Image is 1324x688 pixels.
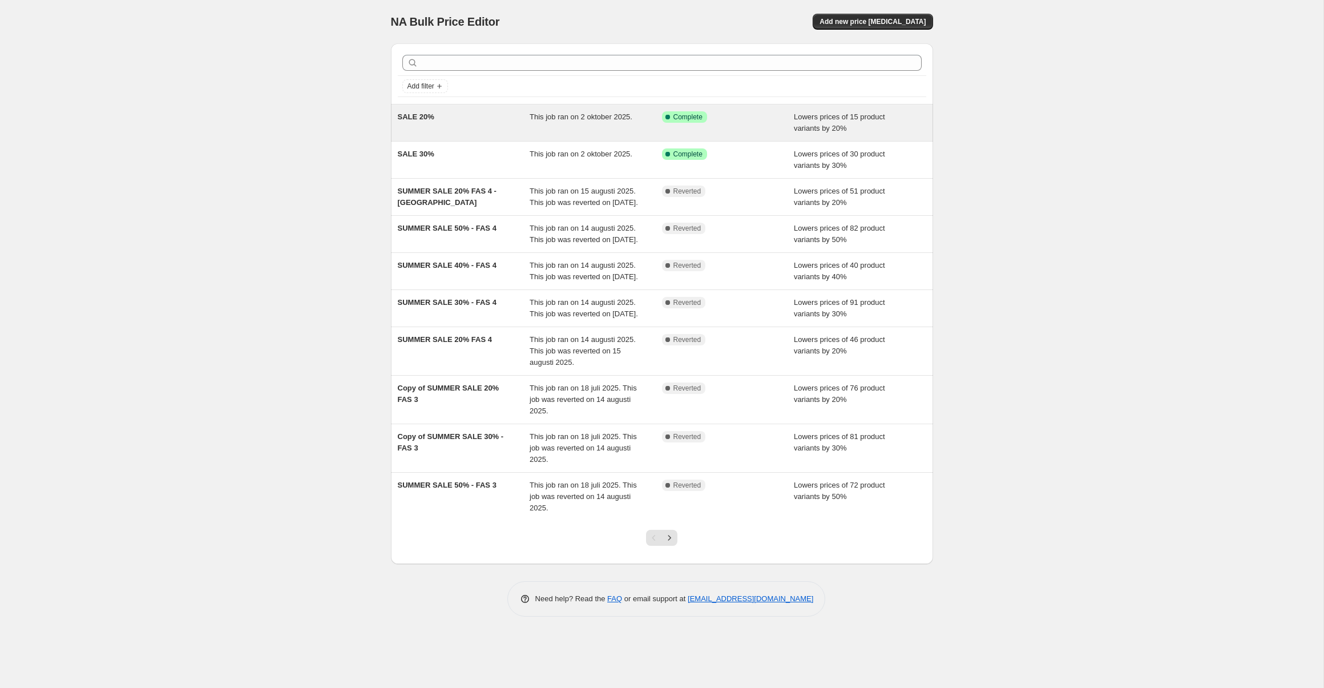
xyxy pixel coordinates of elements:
nav: Pagination [646,530,677,546]
span: Reverted [673,481,701,490]
span: This job ran on 14 augusti 2025. This job was reverted on [DATE]. [530,261,638,281]
span: SUMMER SALE 40% - FAS 4 [398,261,496,269]
span: Copy of SUMMER SALE 20% FAS 3 [398,384,499,404]
span: Need help? Read the [535,594,608,603]
span: Lowers prices of 82 product variants by 50% [794,224,885,244]
span: Lowers prices of 40 product variants by 40% [794,261,885,281]
span: This job ran on 18 juli 2025. This job was reverted on 14 augusti 2025. [530,384,637,415]
span: Reverted [673,298,701,307]
span: Lowers prices of 76 product variants by 20% [794,384,885,404]
span: Lowers prices of 15 product variants by 20% [794,112,885,132]
span: Reverted [673,224,701,233]
span: Reverted [673,187,701,196]
span: or email support at [622,594,688,603]
span: Reverted [673,261,701,270]
span: Lowers prices of 72 product variants by 50% [794,481,885,501]
span: Reverted [673,432,701,441]
span: This job ran on 18 juli 2025. This job was reverted on 14 augusti 2025. [530,481,637,512]
span: Add new price [MEDICAL_DATA] [820,17,926,26]
span: This job ran on 2 oktober 2025. [530,112,632,121]
span: This job ran on 18 juli 2025. This job was reverted on 14 augusti 2025. [530,432,637,464]
button: Add new price [MEDICAL_DATA] [813,14,933,30]
span: SUMMER SALE 20% FAS 4 [398,335,492,344]
span: Add filter [407,82,434,91]
span: Lowers prices of 46 product variants by 20% [794,335,885,355]
a: [EMAIL_ADDRESS][DOMAIN_NAME] [688,594,813,603]
span: This job ran on 14 augusti 2025. This job was reverted on [DATE]. [530,298,638,318]
span: NA Bulk Price Editor [391,15,500,28]
span: This job ran on 15 augusti 2025. This job was reverted on [DATE]. [530,187,638,207]
span: Reverted [673,384,701,393]
button: Next [661,530,677,546]
span: Lowers prices of 51 product variants by 20% [794,187,885,207]
a: FAQ [607,594,622,603]
span: SUMMER SALE 50% - FAS 3 [398,481,496,489]
span: Copy of SUMMER SALE 30% - FAS 3 [398,432,504,452]
span: This job ran on 14 augusti 2025. This job was reverted on [DATE]. [530,224,638,244]
span: SUMMER SALE 20% FAS 4 - [GEOGRAPHIC_DATA] [398,187,496,207]
span: This job ran on 14 augusti 2025. This job was reverted on 15 augusti 2025. [530,335,636,367]
span: Lowers prices of 30 product variants by 30% [794,150,885,170]
span: Complete [673,150,703,159]
span: Lowers prices of 91 product variants by 30% [794,298,885,318]
span: Complete [673,112,703,122]
span: SALE 30% [398,150,434,158]
span: SUMMER SALE 50% - FAS 4 [398,224,496,232]
span: Reverted [673,335,701,344]
span: SALE 20% [398,112,434,121]
span: SUMMER SALE 30% - FAS 4 [398,298,496,307]
span: Lowers prices of 81 product variants by 30% [794,432,885,452]
span: This job ran on 2 oktober 2025. [530,150,632,158]
button: Add filter [402,79,448,93]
